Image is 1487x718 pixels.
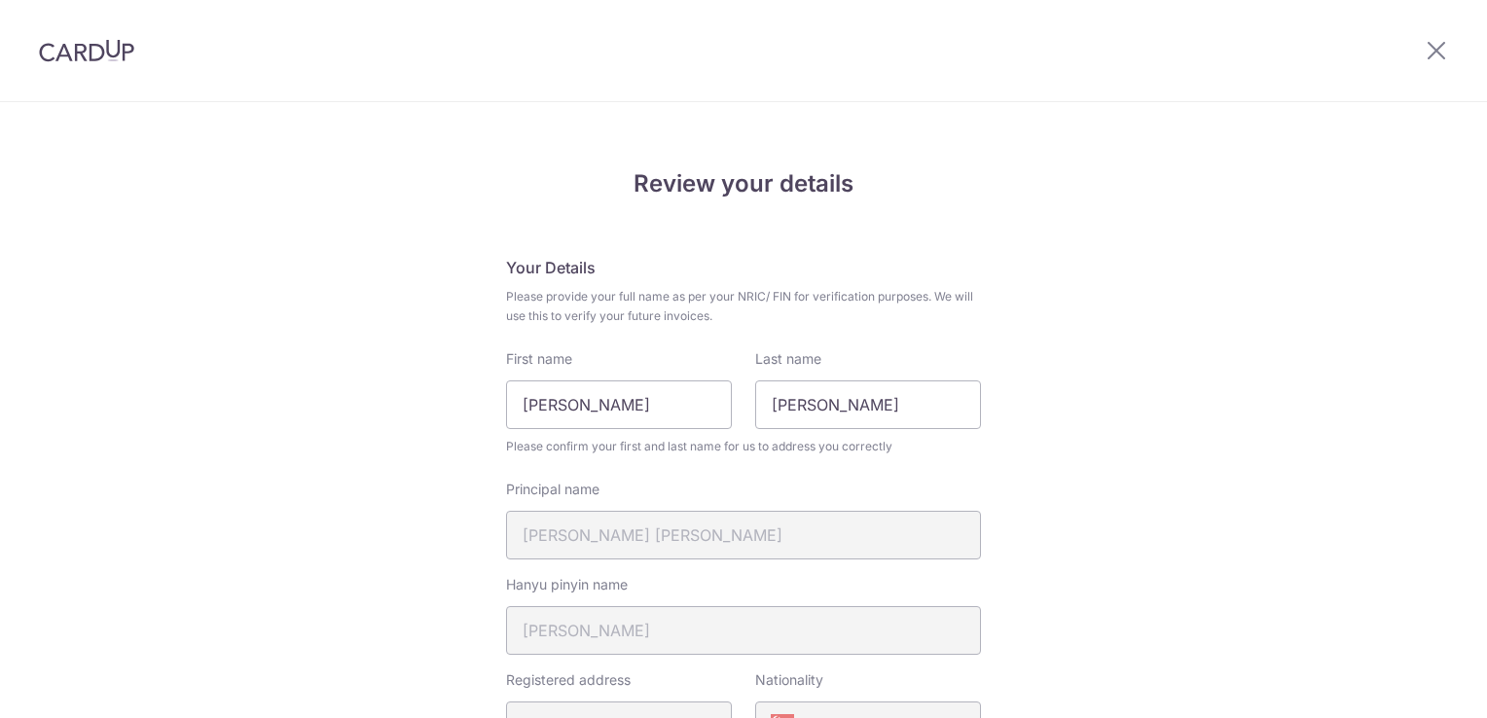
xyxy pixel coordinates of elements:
[755,380,981,429] input: Last name
[39,39,134,62] img: CardUp
[506,575,628,594] label: Hanyu pinyin name
[506,437,981,456] span: Please confirm your first and last name for us to address you correctly
[506,166,981,201] h4: Review your details
[506,480,599,499] label: Principal name
[755,349,821,369] label: Last name
[506,670,631,690] label: Registered address
[506,256,981,279] h5: Your Details
[755,670,823,690] label: Nationality
[506,287,981,326] span: Please provide your full name as per your NRIC/ FIN for verification purposes. We will use this t...
[506,349,572,369] label: First name
[506,380,732,429] input: First Name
